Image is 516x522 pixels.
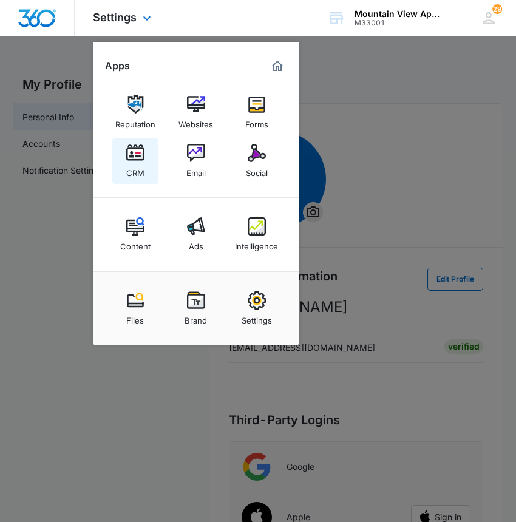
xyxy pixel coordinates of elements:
a: Marketing 360® Dashboard [268,56,287,76]
a: Websites [173,89,219,135]
div: Reputation [115,114,155,129]
h2: Apps [105,60,130,72]
div: Content [120,236,151,251]
div: account name [355,9,443,19]
div: Files [126,310,144,325]
a: Reputation [112,89,158,135]
a: Intelligence [234,211,280,257]
a: Content [112,211,158,257]
a: Forms [234,89,280,135]
span: 29 [492,4,502,14]
div: Social [246,162,268,178]
a: Social [234,138,280,184]
a: Ads [173,211,219,257]
div: Brand [185,310,207,325]
div: account id [355,19,443,27]
div: Forms [245,114,268,129]
div: notifications count [492,4,502,14]
div: Email [186,162,206,178]
a: Email [173,138,219,184]
a: Files [112,285,158,331]
div: Settings [242,310,272,325]
a: Settings [234,285,280,331]
div: Ads [189,236,203,251]
div: Intelligence [235,236,278,251]
span: Settings [93,11,137,24]
div: Websites [178,114,213,129]
div: CRM [126,162,144,178]
a: Brand [173,285,219,331]
a: CRM [112,138,158,184]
